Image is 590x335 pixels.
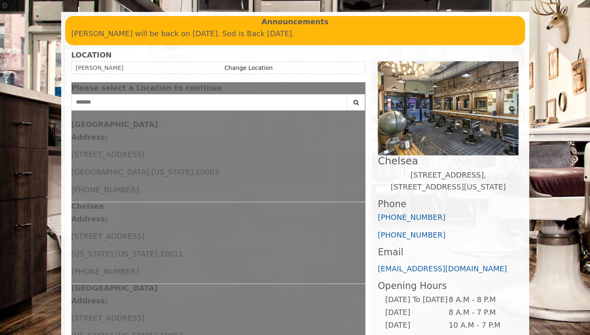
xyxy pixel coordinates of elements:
[71,185,139,194] span: [PHONE_NUMBER]
[71,296,108,305] b: Address:
[76,65,124,71] span: [PERSON_NAME]
[448,319,512,332] td: 10 A.M - 7 P.M
[378,281,519,291] h3: Opening Hours
[71,28,519,40] p: [PERSON_NAME] will be back on [DATE]. Sod is Back [DATE].
[351,99,361,105] i: Search button
[71,284,158,292] b: [GEOGRAPHIC_DATA]
[160,250,183,258] span: 10011
[71,120,158,129] b: [GEOGRAPHIC_DATA]
[149,168,152,176] span: ,
[378,169,519,193] p: [STREET_ADDRESS],[STREET_ADDRESS][US_STATE]
[385,306,448,319] td: [DATE]
[71,94,366,115] div: Center Select
[448,306,512,319] td: 8 A.M - 7 P.M
[378,264,507,273] a: [EMAIL_ADDRESS][DOMAIN_NAME]
[385,319,448,332] td: [DATE]
[115,250,157,258] span: [US_STATE]
[353,85,365,91] button: close dialog
[71,168,149,176] span: [GEOGRAPHIC_DATA]
[195,168,219,176] span: 10003
[225,65,273,71] a: Change Location
[157,250,160,258] span: ,
[71,250,113,258] span: [US_STATE]
[71,133,108,141] b: Address:
[71,51,112,59] b: LOCATION
[71,202,104,210] b: Chelsea
[385,293,448,306] td: [DATE] To [DATE]
[378,213,445,222] a: [PHONE_NUMBER]
[71,94,348,111] input: Search Center
[262,16,329,28] b: Announcements
[378,155,519,166] h2: Chelsea
[71,150,145,159] span: [STREET_ADDRESS]
[71,267,139,276] span: [PHONE_NUMBER]
[71,314,145,322] span: [STREET_ADDRESS]
[71,83,222,92] span: Please select a Location to continue
[71,232,145,240] span: [STREET_ADDRESS]
[193,168,195,176] span: ,
[151,168,193,176] span: [US_STATE]
[113,250,115,258] span: ,
[378,247,519,257] h3: Email
[448,293,512,306] td: 8 A.M - 8 P.M
[71,215,108,223] b: Address:
[378,231,445,239] a: [PHONE_NUMBER]
[378,199,519,209] h3: Phone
